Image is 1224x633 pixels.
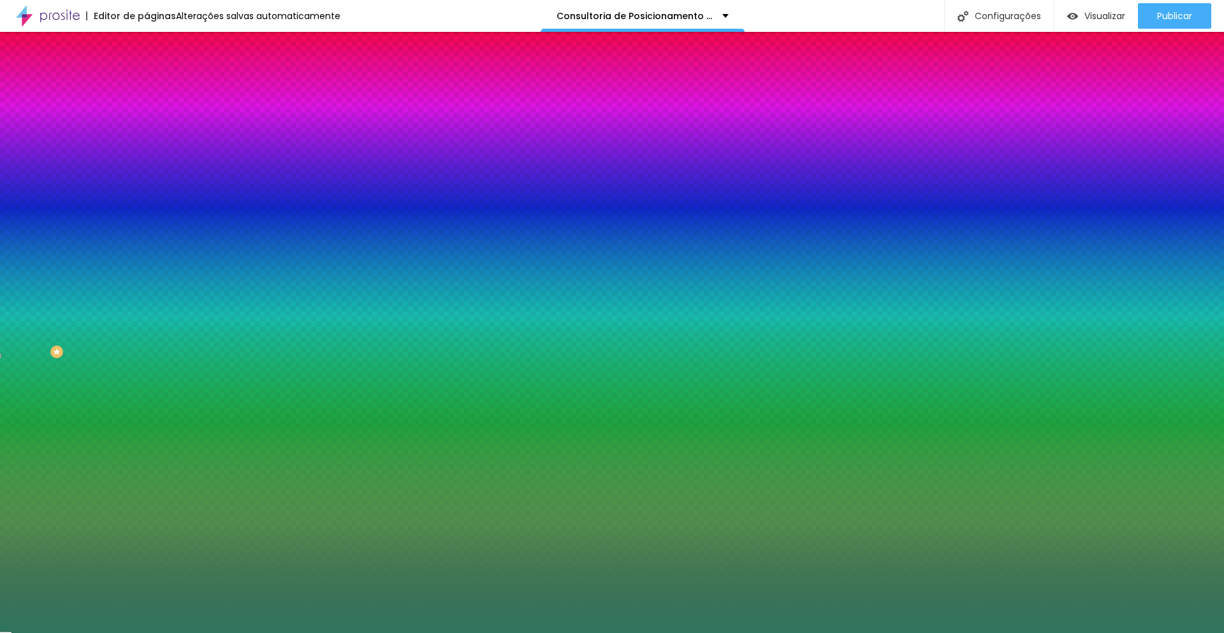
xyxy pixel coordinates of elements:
img: view-1.svg [1067,11,1078,22]
button: Publicar [1138,3,1211,29]
p: Consultoria de Posicionamento Estratégico [557,11,713,20]
div: Alterações salvas automaticamente [176,11,340,20]
span: Publicar [1157,11,1192,21]
span: Visualizar [1084,11,1125,21]
img: Icone [958,11,968,22]
button: Visualizar [1054,3,1138,29]
div: Editor de páginas [86,11,176,20]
